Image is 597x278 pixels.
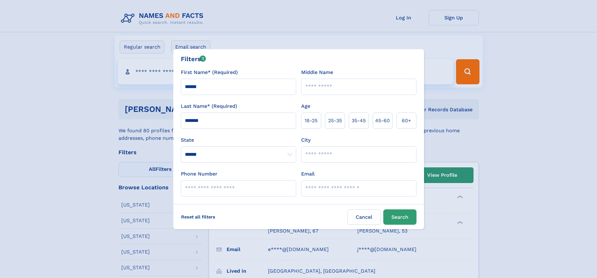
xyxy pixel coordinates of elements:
label: First Name* (Required) [181,69,238,76]
label: Phone Number [181,170,217,178]
div: Filters [181,54,206,64]
label: Cancel [348,209,381,225]
label: Middle Name [301,69,333,76]
label: Last Name* (Required) [181,102,237,110]
label: State [181,136,296,144]
label: Age [301,102,310,110]
span: 45‑60 [375,117,390,124]
button: Search [383,209,416,225]
label: Email [301,170,315,178]
span: 25‑35 [328,117,342,124]
label: Reset all filters [177,209,219,224]
span: 35‑45 [352,117,366,124]
span: 60+ [402,117,411,124]
label: City [301,136,311,144]
span: 18‑25 [305,117,317,124]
